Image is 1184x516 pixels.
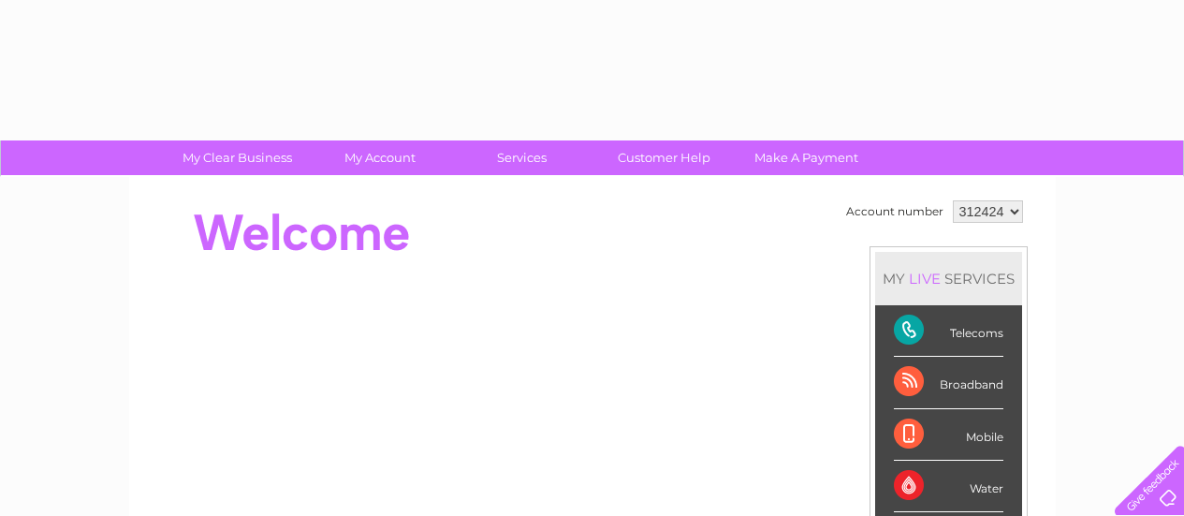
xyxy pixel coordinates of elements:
[894,461,1003,512] div: Water
[160,140,314,175] a: My Clear Business
[445,140,599,175] a: Services
[875,252,1022,305] div: MY SERVICES
[905,270,944,287] div: LIVE
[894,357,1003,408] div: Broadband
[894,305,1003,357] div: Telecoms
[587,140,741,175] a: Customer Help
[729,140,884,175] a: Make A Payment
[841,196,948,228] td: Account number
[894,409,1003,461] div: Mobile
[302,140,457,175] a: My Account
